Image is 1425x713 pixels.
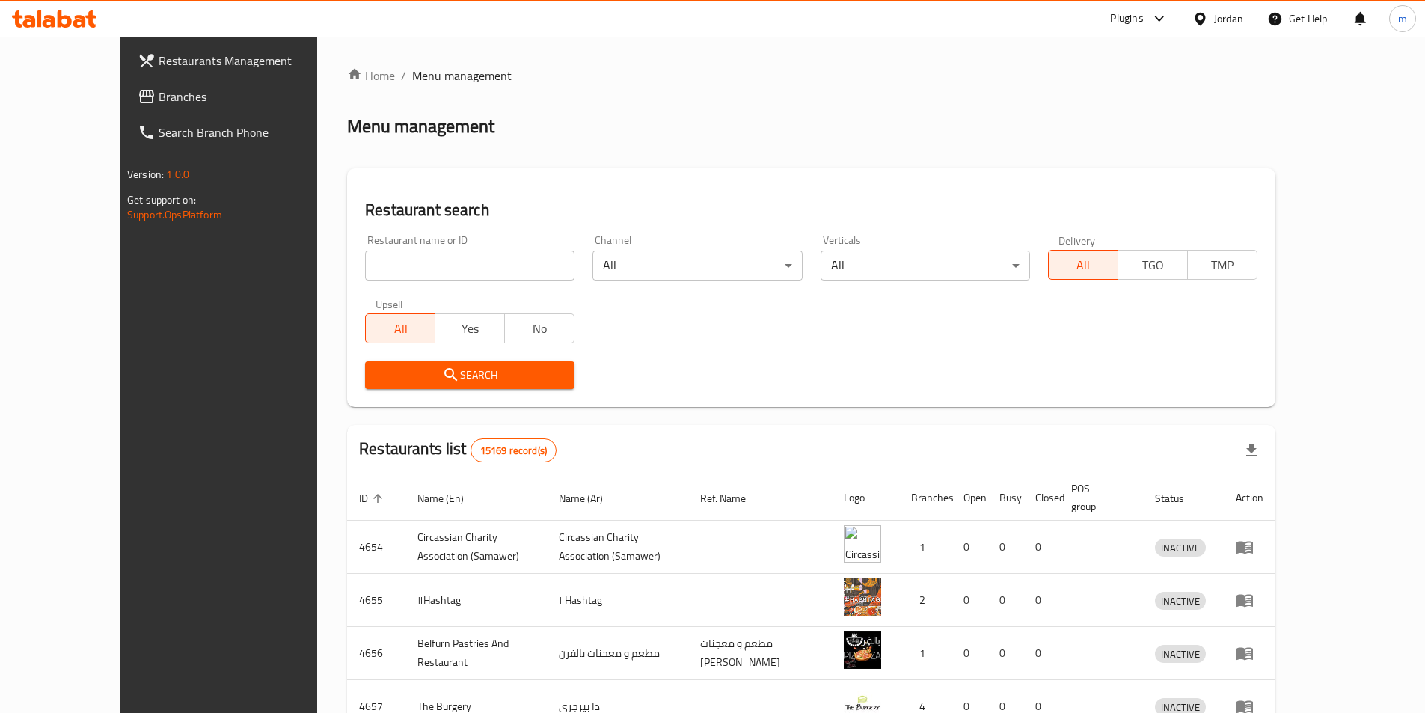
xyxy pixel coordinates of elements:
td: 4656 [347,627,405,680]
div: Plugins [1110,10,1143,28]
img: ​Circassian ​Charity ​Association​ (Samawer) [844,525,881,563]
span: All [1055,254,1112,276]
th: Branches [899,475,951,521]
td: ​Circassian ​Charity ​Association​ (Samawer) [547,521,688,574]
a: Home [347,67,395,85]
th: Action [1224,475,1275,521]
label: Delivery [1058,235,1096,245]
td: 4654 [347,521,405,574]
td: 1 [899,521,951,574]
a: Branches [126,79,358,114]
td: 4655 [347,574,405,627]
nav: breadcrumb [347,67,1275,85]
div: Export file [1234,432,1269,468]
button: Search [365,361,574,389]
span: Name (Ar) [559,489,622,507]
span: Status [1155,489,1204,507]
span: ID [359,489,387,507]
span: 1.0.0 [166,165,189,184]
div: Menu [1236,538,1263,556]
td: 0 [951,574,987,627]
span: POS group [1071,480,1125,515]
th: Busy [987,475,1023,521]
button: TGO [1118,250,1188,280]
td: Belfurn Pastries And Restaurant [405,627,547,680]
td: 0 [951,521,987,574]
h2: Restaurant search [365,199,1257,221]
h2: Restaurants list [359,438,557,462]
button: Yes [435,313,505,343]
span: Yes [441,318,499,340]
td: #Hashtag [405,574,547,627]
td: ​Circassian ​Charity ​Association​ (Samawer) [405,521,547,574]
th: Logo [832,475,899,521]
th: Open [951,475,987,521]
button: TMP [1187,250,1257,280]
span: Restaurants Management [159,52,346,70]
span: TGO [1124,254,1182,276]
div: Menu [1236,591,1263,609]
button: No [504,313,574,343]
span: No [511,318,569,340]
img: #Hashtag [844,578,881,616]
div: INACTIVE [1155,645,1206,663]
div: Menu [1236,644,1263,662]
td: مطعم و معجنات [PERSON_NAME] [688,627,832,680]
td: 1 [899,627,951,680]
td: مطعم و معجنات بالفرن [547,627,688,680]
td: 0 [1023,521,1059,574]
td: 0 [987,627,1023,680]
span: Get support on: [127,190,196,209]
img: Belfurn Pastries And Restaurant [844,631,881,669]
span: Version: [127,165,164,184]
span: Search Branch Phone [159,123,346,141]
button: All [365,313,435,343]
span: Name (En) [417,489,483,507]
td: 2 [899,574,951,627]
span: INACTIVE [1155,539,1206,557]
th: Closed [1023,475,1059,521]
a: Support.OpsPlatform [127,205,222,224]
span: m [1398,10,1407,27]
span: All [372,318,429,340]
span: TMP [1194,254,1251,276]
span: Search [377,366,563,385]
span: 15169 record(s) [471,444,556,458]
td: #Hashtag [547,574,688,627]
label: Upsell [376,299,403,309]
span: Menu management [412,67,512,85]
span: INACTIVE [1155,593,1206,610]
span: INACTIVE [1155,646,1206,663]
div: All [821,251,1030,281]
input: Search for restaurant name or ID.. [365,251,574,281]
td: 0 [951,627,987,680]
div: Jordan [1214,10,1243,27]
li: / [401,67,406,85]
td: 0 [1023,627,1059,680]
span: Branches [159,88,346,105]
div: INACTIVE [1155,592,1206,610]
h2: Menu management [347,114,494,138]
button: All [1048,250,1118,280]
span: Ref. Name [700,489,765,507]
div: All [592,251,802,281]
a: Restaurants Management [126,43,358,79]
td: 0 [1023,574,1059,627]
td: 0 [987,574,1023,627]
a: Search Branch Phone [126,114,358,150]
td: 0 [987,521,1023,574]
